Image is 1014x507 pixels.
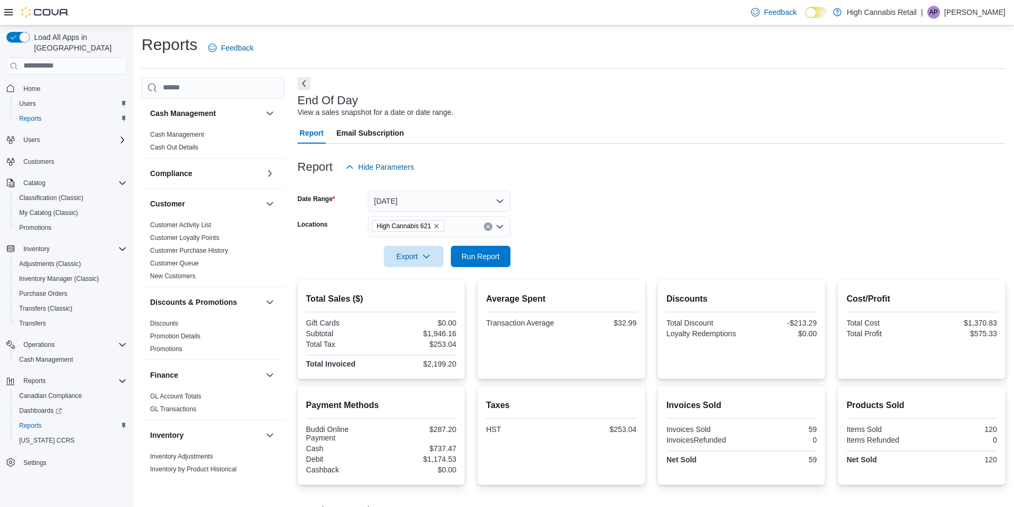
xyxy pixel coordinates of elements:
[2,373,131,388] button: Reports
[15,389,127,402] span: Canadian Compliance
[15,419,127,432] span: Reports
[23,459,46,467] span: Settings
[150,297,261,307] button: Discounts & Promotions
[11,403,131,418] a: Dashboards
[150,234,219,242] a: Customer Loyalty Points
[15,272,127,285] span: Inventory Manager (Classic)
[19,421,42,430] span: Reports
[846,399,997,412] h2: Products Sold
[142,34,197,55] h1: Reports
[150,345,183,353] a: Promotions
[19,456,51,469] a: Settings
[150,297,237,307] h3: Discounts & Promotions
[383,455,456,463] div: $1,174.53
[19,209,78,217] span: My Catalog (Classic)
[924,436,997,444] div: 0
[263,369,276,381] button: Finance
[263,107,276,120] button: Cash Management
[11,205,131,220] button: My Catalog (Classic)
[142,390,285,420] div: Finance
[2,242,131,256] button: Inventory
[744,425,817,434] div: 59
[15,221,56,234] a: Promotions
[433,223,440,229] button: Remove High Cannabis 621 from selection in this group
[2,176,131,190] button: Catalog
[19,194,84,202] span: Classification (Classic)
[150,168,192,179] h3: Compliance
[19,319,46,328] span: Transfers
[306,466,379,474] div: Cashback
[150,320,178,327] a: Discounts
[764,7,796,18] span: Feedback
[19,99,36,108] span: Users
[19,243,127,255] span: Inventory
[23,157,54,166] span: Customers
[372,220,444,232] span: High Cannabis 621
[15,434,79,447] a: [US_STATE] CCRS
[496,222,504,231] button: Open list of options
[19,375,50,387] button: Reports
[11,220,131,235] button: Promotions
[306,425,379,442] div: Buddi Online Payment
[15,287,127,300] span: Purchase Orders
[15,353,77,366] a: Cash Management
[150,319,178,328] span: Discounts
[15,353,127,366] span: Cash Management
[19,355,73,364] span: Cash Management
[19,134,127,146] span: Users
[15,302,77,315] a: Transfers (Classic)
[15,272,103,285] a: Inventory Manager (Classic)
[306,329,379,338] div: Subtotal
[263,296,276,309] button: Discounts & Promotions
[2,154,131,169] button: Customers
[150,198,185,209] h3: Customer
[23,179,45,187] span: Catalog
[666,455,697,464] strong: Net Sold
[927,6,940,19] div: Alicia Prieur
[666,293,817,305] h2: Discounts
[150,260,199,267] a: Customer Queue
[150,370,261,380] button: Finance
[19,155,127,168] span: Customers
[19,260,81,268] span: Adjustments (Classic)
[150,198,261,209] button: Customer
[15,434,127,447] span: Washington CCRS
[298,220,328,229] label: Locations
[2,132,131,147] button: Users
[846,425,919,434] div: Items Sold
[744,319,817,327] div: -$213.29
[15,206,127,219] span: My Catalog (Classic)
[298,77,310,90] button: Next
[19,177,50,189] button: Catalog
[150,393,201,400] a: GL Account Totals
[924,319,997,327] div: $1,370.83
[744,329,817,338] div: $0.00
[336,122,404,144] span: Email Subscription
[15,404,66,417] a: Dashboards
[150,108,261,119] button: Cash Management
[298,161,333,173] h3: Report
[11,316,131,331] button: Transfers
[11,352,131,367] button: Cash Management
[19,406,62,415] span: Dashboards
[150,430,261,440] button: Inventory
[11,418,131,433] button: Reports
[15,389,86,402] a: Canadian Compliance
[23,377,46,385] span: Reports
[921,6,923,19] p: |
[846,436,919,444] div: Items Refunded
[15,404,127,417] span: Dashboards
[486,399,637,412] h2: Taxes
[15,257,85,270] a: Adjustments (Classic)
[150,332,201,340] span: Promotion Details
[150,272,195,280] span: New Customers
[15,221,127,234] span: Promotions
[306,444,379,453] div: Cash
[666,399,817,412] h2: Invoices Sold
[368,190,510,212] button: [DATE]
[306,360,356,368] strong: Total Invoiced
[11,96,131,111] button: Users
[924,329,997,338] div: $575.33
[298,94,358,107] h3: End Of Day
